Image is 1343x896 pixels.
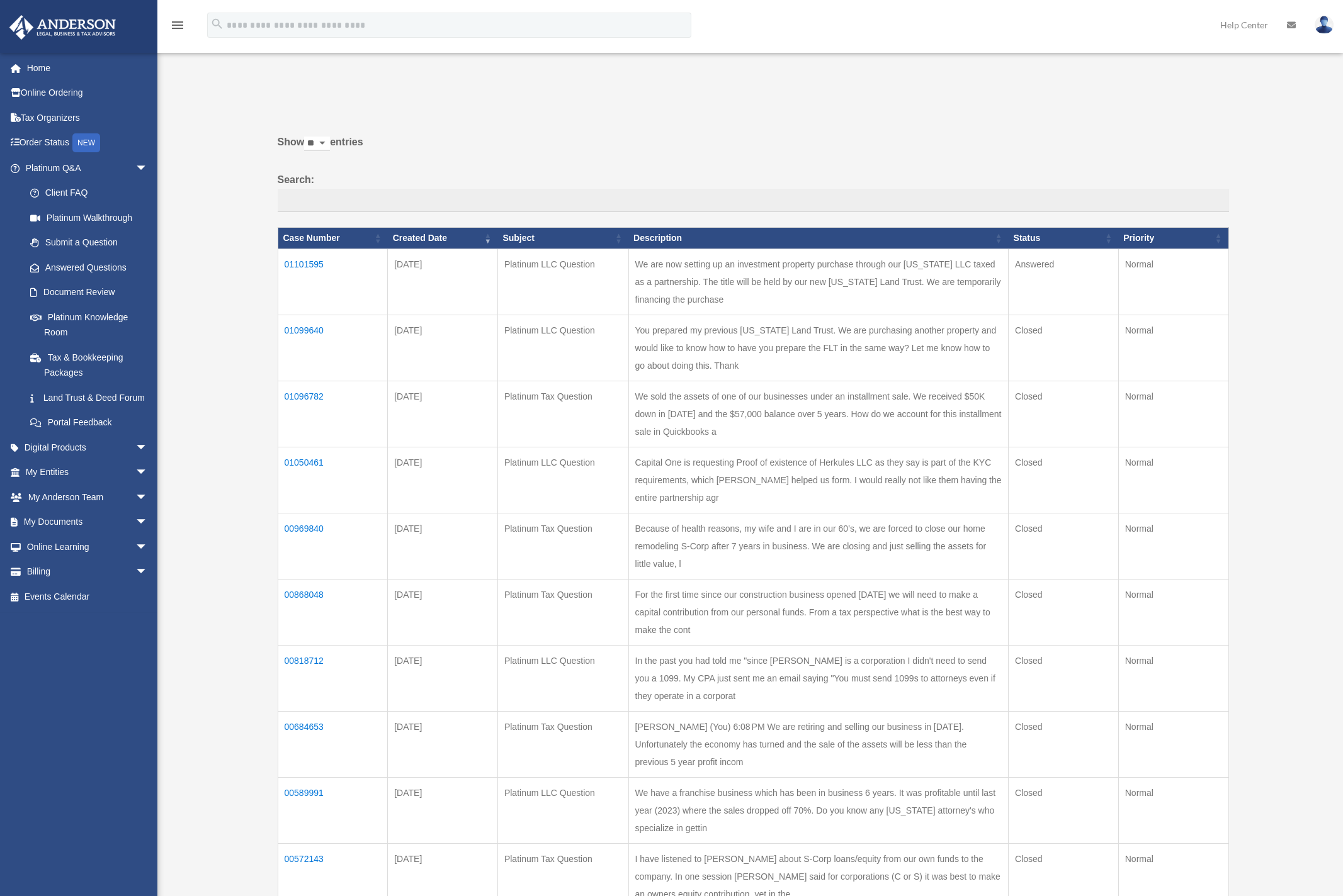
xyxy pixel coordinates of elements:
[18,205,161,230] a: Platinum Walkthrough
[278,646,388,712] td: 00818712
[18,410,161,435] a: Portal Feedback
[1009,381,1119,447] td: Closed
[1118,646,1228,712] td: Normal
[388,580,498,646] td: [DATE]
[497,381,628,447] td: Platinum Tax Question
[1118,712,1228,778] td: Normal
[497,712,628,778] td: Platinum Tax Question
[497,646,628,712] td: Platinum LLC Question
[1118,778,1228,844] td: Normal
[388,712,498,778] td: [DATE]
[9,510,167,535] a: My Documentsarrow_drop_down
[628,646,1009,712] td: In the past you had told me "since [PERSON_NAME] is a corporation I didn't need to send you a 109...
[18,181,161,206] a: Client FAQ
[278,315,388,381] td: 01099640
[1118,513,1228,580] td: Normal
[9,484,167,510] a: My Anderson Teamarrow_drop_down
[1009,712,1119,778] td: Closed
[304,137,330,151] select: Showentries
[628,249,1009,315] td: We are now setting up an investment property purchase through our [US_STATE] LLC taxed as a partn...
[9,105,167,130] a: Tax Organizers
[135,510,161,535] span: arrow_drop_down
[388,315,498,381] td: [DATE]
[18,255,154,280] a: Answered Questions
[1009,778,1119,844] td: Closed
[628,513,1009,580] td: Because of health reasons, my wife and I are in our 60’s, we are forced to close our home remodel...
[497,447,628,513] td: Platinum LLC Question
[278,447,388,513] td: 01050461
[9,81,167,106] a: Online Ordering
[135,155,161,181] span: arrow_drop_down
[388,646,498,712] td: [DATE]
[9,534,167,559] a: Online Learningarrow_drop_down
[18,385,161,410] a: Land Trust & Deed Forum
[1009,249,1119,315] td: Answered
[1118,580,1228,646] td: Normal
[388,381,498,447] td: [DATE]
[628,778,1009,844] td: We have a franchise business which has been in business 6 years. It was profitable until last yea...
[170,22,185,33] a: menu
[388,513,498,580] td: [DATE]
[72,133,100,152] div: NEW
[135,484,161,510] span: arrow_drop_down
[278,712,388,778] td: 00684653
[9,155,161,181] a: Platinum Q&Aarrow_drop_down
[135,534,161,560] span: arrow_drop_down
[18,305,161,345] a: Platinum Knowledge Room
[628,315,1009,381] td: You prepared my previous [US_STATE] Land Trust. We are purchasing another property and would like...
[388,447,498,513] td: [DATE]
[1118,249,1228,315] td: Normal
[135,460,161,486] span: arrow_drop_down
[497,778,628,844] td: Platinum LLC Question
[1118,447,1228,513] td: Normal
[9,55,167,81] a: Home
[278,228,388,249] th: Case Number: activate to sort column ascending
[278,249,388,315] td: 01101595
[628,228,1009,249] th: Description: activate to sort column ascending
[278,513,388,580] td: 00969840
[278,580,388,646] td: 00868048
[278,133,1229,164] label: Show entries
[1009,513,1119,580] td: Closed
[497,315,628,381] td: Platinum LLC Question
[497,513,628,580] td: Platinum Tax Question
[388,249,498,315] td: [DATE]
[628,712,1009,778] td: [PERSON_NAME] (You) 6:08 PM We are retiring and selling our business in [DATE]. Unfortunately the...
[628,381,1009,447] td: We sold the assets of one of our businesses under an installment sale. We received $50K down in [...
[497,580,628,646] td: Platinum Tax Question
[388,778,498,844] td: [DATE]
[210,17,224,31] i: search
[9,584,167,609] a: Events Calendar
[9,130,167,156] a: Order StatusNEW
[1009,228,1119,249] th: Status: activate to sort column ascending
[1118,381,1228,447] td: Normal
[278,381,388,447] td: 01096782
[497,228,628,249] th: Subject: activate to sort column ascending
[278,171,1229,213] label: Search:
[18,280,161,305] a: Document Review
[9,435,167,460] a: Digital Productsarrow_drop_down
[6,15,120,40] img: Anderson Advisors Platinum Portal
[278,189,1229,213] input: Search:
[1009,580,1119,646] td: Closed
[135,559,161,585] span: arrow_drop_down
[278,778,388,844] td: 00589991
[628,447,1009,513] td: Capital One is requesting Proof of existence of Herkules LLC as they say is part of the KYC requi...
[1118,315,1228,381] td: Normal
[1009,315,1119,381] td: Closed
[628,580,1009,646] td: For the first time since our construction business opened [DATE] we will need to make a capital c...
[170,18,185,33] i: menu
[18,230,161,255] a: Submit a Question
[1315,16,1334,34] img: User Pic
[1009,646,1119,712] td: Closed
[18,345,161,385] a: Tax & Bookkeeping Packages
[1118,228,1228,249] th: Priority: activate to sort column ascending
[9,559,167,585] a: Billingarrow_drop_down
[1009,447,1119,513] td: Closed
[497,249,628,315] td: Platinum LLC Question
[9,460,167,485] a: My Entitiesarrow_drop_down
[135,435,161,461] span: arrow_drop_down
[388,228,498,249] th: Created Date: activate to sort column ascending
